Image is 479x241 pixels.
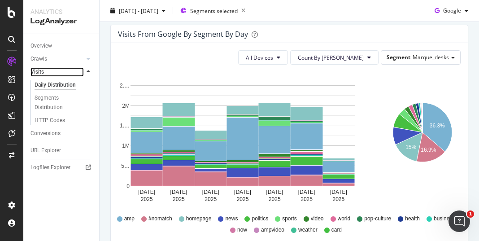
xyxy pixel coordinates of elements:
[431,4,472,18] button: Google
[443,7,461,14] span: Google
[338,215,351,223] span: world
[225,215,238,223] span: news
[118,30,248,39] div: Visits from google by Segment by Day
[30,16,92,26] div: LogAnalyzer
[246,54,273,61] span: All Devices
[30,67,84,77] a: Visits
[177,4,249,18] button: Segments selected
[429,123,444,129] text: 36.3%
[141,196,153,202] text: 2025
[300,196,313,202] text: 2025
[30,146,61,155] div: URL Explorer
[311,215,324,223] span: video
[122,143,130,149] text: 1M
[173,196,185,202] text: 2025
[138,189,155,195] text: [DATE]
[30,67,44,77] div: Visits
[238,50,288,65] button: All Devices
[186,215,212,223] span: homepage
[120,123,130,129] text: 1.…
[148,215,172,223] span: #nomatch
[205,196,217,202] text: 2025
[434,215,455,223] span: business
[405,215,420,223] span: health
[35,116,65,125] div: HTTP Codes
[364,215,391,223] span: pop-culture
[30,54,84,64] a: Crawls
[30,163,93,172] a: Logfiles Explorer
[467,210,474,218] span: 1
[266,189,283,195] text: [DATE]
[119,7,158,14] span: [DATE] - [DATE]
[421,147,436,153] text: 16.9%
[124,215,135,223] span: amp
[298,189,315,195] text: [DATE]
[122,103,130,109] text: 2M
[107,4,169,18] button: [DATE] - [DATE]
[282,215,297,223] span: sports
[30,7,92,16] div: Analytics
[234,189,251,195] text: [DATE]
[298,226,318,234] span: weather
[30,146,93,155] a: URL Explorer
[35,93,84,112] div: Segments Distribution
[413,53,449,61] span: Marque_desks
[290,50,379,65] button: Count By [PERSON_NAME]
[237,196,249,202] text: 2025
[261,226,284,234] span: ampvideo
[170,189,187,195] text: [DATE]
[331,226,342,234] span: card
[385,72,459,206] svg: A chart.
[269,196,281,202] text: 2025
[35,116,93,125] a: HTTP Codes
[35,93,93,112] a: Segments Distribution
[35,80,76,90] div: Daily Distribution
[237,226,247,234] span: now
[330,189,347,195] text: [DATE]
[190,7,238,14] span: Segments selected
[126,183,130,189] text: 0
[118,72,367,206] svg: A chart.
[30,41,52,51] div: Overview
[252,215,268,223] span: politics
[35,80,93,90] a: Daily Distribution
[387,53,410,61] span: Segment
[30,129,61,138] div: Conversions
[298,54,364,61] span: Count By Day
[30,41,93,51] a: Overview
[30,54,47,64] div: Crawls
[405,144,416,150] text: 15%
[449,210,470,232] iframe: Intercom live chat
[30,129,93,138] a: Conversions
[120,83,130,89] text: 2.…
[333,196,345,202] text: 2025
[121,163,130,169] text: 5…
[30,163,70,172] div: Logfiles Explorer
[202,189,219,195] text: [DATE]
